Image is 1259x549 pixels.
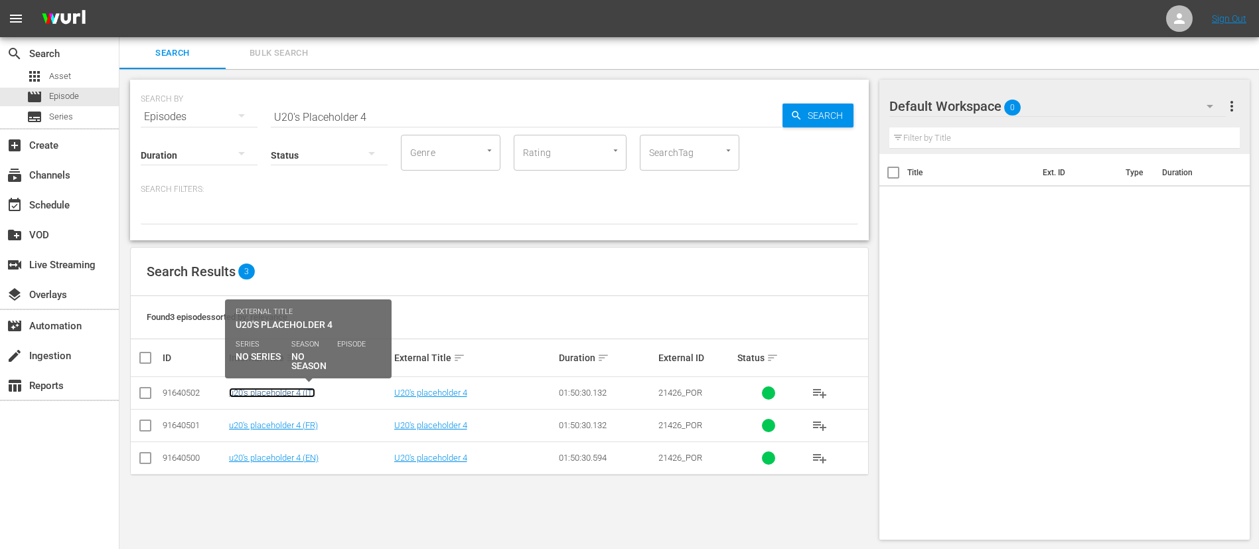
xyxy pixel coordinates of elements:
span: Reports [7,378,23,394]
th: Type [1118,154,1154,191]
span: Found 3 episodes sorted by: relevance [147,312,287,322]
span: playlist_add [812,418,828,433]
div: 91640502 [163,388,225,398]
div: 01:50:30.132 [559,388,654,398]
span: Asset [49,70,71,83]
button: playlist_add [804,377,836,409]
span: Search [7,46,23,62]
th: Duration [1154,154,1234,191]
span: more_vert [1224,98,1240,114]
a: U20's placeholder 4 [394,420,467,430]
span: Episode [27,89,42,105]
span: Create [7,137,23,153]
div: Duration [559,350,654,366]
button: Open [483,144,496,157]
span: VOD [7,227,23,243]
span: Overlays [7,287,23,303]
button: Open [609,144,622,157]
span: 21426_POR [658,453,702,463]
span: Search Results [147,264,236,279]
span: sort [767,352,778,364]
span: Asset [27,68,42,84]
a: U20's placeholder 4 [394,388,467,398]
a: Sign Out [1212,13,1246,24]
a: u20's placeholder 4 (FR) [229,420,318,430]
div: 01:50:30.132 [559,420,654,430]
span: Live Streaming [7,257,23,273]
span: Channels [7,167,23,183]
img: ans4CAIJ8jUAAAAAAAAAAAAAAAAAAAAAAAAgQb4GAAAAAAAAAAAAAAAAAAAAAAAAJMjXAAAAAAAAAAAAAAAAAAAAAAAAgAT5G... [32,3,96,35]
div: Status [737,350,800,366]
button: Search [782,104,853,127]
span: Episode [49,90,79,103]
th: Title [907,154,1035,191]
span: 3 [238,264,255,279]
button: Open [722,144,735,157]
span: Automation [7,318,23,334]
p: Search Filters: [141,184,858,195]
span: Search [127,46,218,61]
div: 91640500 [163,453,225,463]
span: sort [597,352,609,364]
a: u20's placeholder 4 (EN) [229,453,319,463]
div: Internal Title [229,350,390,366]
button: playlist_add [804,410,836,441]
div: ID [163,353,225,363]
div: 01:50:30.594 [559,453,654,463]
span: sort [453,352,465,364]
span: playlist_add [812,450,828,466]
span: 21426_POR [658,388,702,398]
span: Bulk Search [234,46,324,61]
div: Episodes [141,98,258,135]
div: Default Workspace [889,88,1226,125]
span: playlist_add [812,385,828,401]
span: 0 [1004,94,1021,121]
span: sort [286,352,298,364]
div: External ID [658,353,734,363]
a: u20's placeholder 4 (IT) [229,388,315,398]
div: External Title [394,350,555,366]
button: playlist_add [804,442,836,474]
span: Schedule [7,197,23,213]
span: menu [8,11,24,27]
a: U20's placeholder 4 [394,453,467,463]
div: 91640501 [163,420,225,430]
span: Ingestion [7,348,23,364]
span: Series [27,109,42,125]
span: Series [49,110,73,123]
th: Ext. ID [1035,154,1118,191]
button: more_vert [1224,90,1240,122]
span: Search [802,104,853,127]
span: 21426_POR [658,420,702,430]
